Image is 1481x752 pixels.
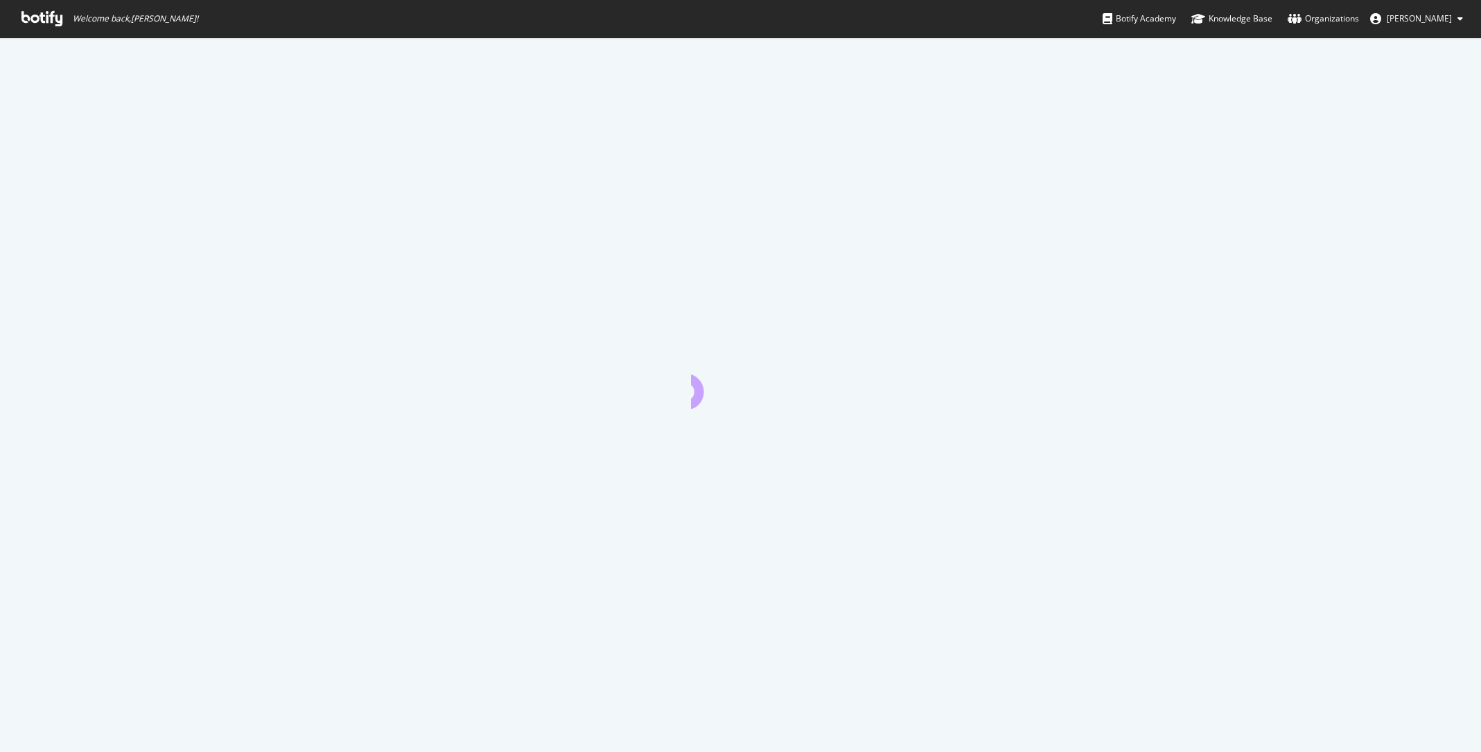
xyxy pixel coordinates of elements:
[73,13,198,24] span: Welcome back, [PERSON_NAME] !
[1103,12,1176,26] div: Botify Academy
[1359,8,1474,30] button: [PERSON_NAME]
[691,359,791,409] div: animation
[1387,12,1452,24] span: David Lewis
[1288,12,1359,26] div: Organizations
[1191,12,1272,26] div: Knowledge Base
